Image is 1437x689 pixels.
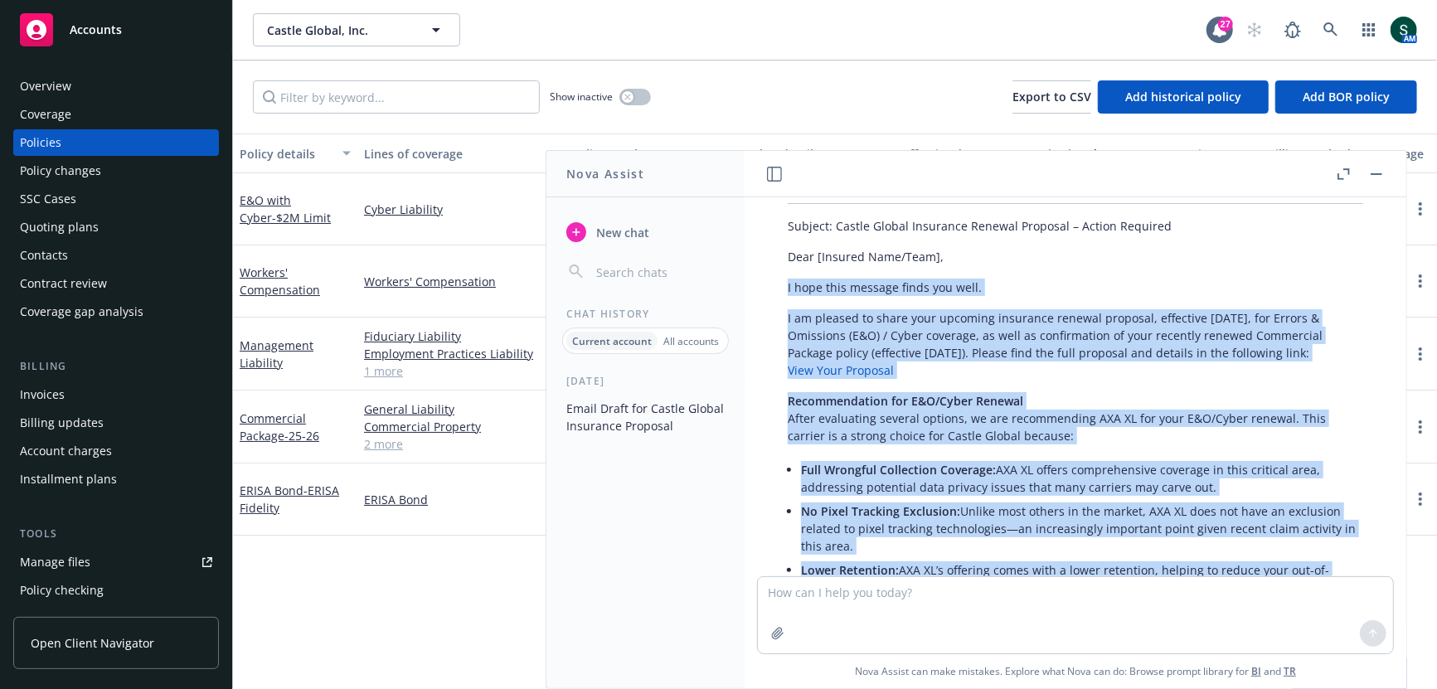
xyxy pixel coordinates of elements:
a: Fiduciary Liability [364,328,558,345]
a: Policy checking [13,577,219,604]
li: AXA XL offers comprehensive coverage in this critical area, addressing potential data privacy iss... [801,458,1363,499]
a: General Liability [364,400,558,418]
span: - 25-26 [284,428,319,444]
a: Account charges [13,438,219,464]
button: Expiration date [1021,133,1162,173]
div: Lines of coverage [364,145,540,163]
div: Premium [1168,145,1236,163]
a: ERISA Bond [240,483,339,516]
a: Accounts [13,7,219,53]
button: Premium [1162,133,1261,173]
a: more [1410,199,1430,219]
span: Nova Assist can make mistakes. Explore what Nova can do: Browse prompt library for and [751,654,1400,688]
button: Castle Global, Inc. [253,13,460,46]
div: Coverage [20,101,71,128]
button: Add historical policy [1098,80,1269,114]
a: Invoices [13,381,219,408]
span: Accounts [70,23,122,36]
div: Invoices [20,381,65,408]
li: Unlike most others in the market, AXA XL does not have an exclusion related to pixel tracking tec... [801,499,1363,558]
a: Overview [13,73,219,99]
button: Add BOR policy [1275,80,1417,114]
a: Quoting plans [13,214,219,240]
div: Policy number [571,145,706,163]
div: Policy changes [20,158,101,184]
div: Tools [13,526,219,542]
div: Contract review [20,270,107,297]
span: Full Wrongful Collection Coverage: [801,462,996,478]
div: Manage files [20,549,90,575]
span: - $2M Limit [272,210,331,226]
a: Start snowing [1238,13,1271,46]
span: Add BOR policy [1303,89,1390,104]
button: Policy details [233,133,357,173]
div: Policies [20,129,61,156]
a: Management Liability [240,337,313,371]
span: Show inactive [550,90,613,104]
a: more [1410,271,1430,291]
div: Chat History [546,307,745,321]
a: Manage files [13,549,219,575]
div: Policy checking [20,577,104,604]
a: more [1410,344,1430,364]
div: [DATE] [546,374,745,388]
p: All accounts [663,334,719,348]
a: Installment plans [13,466,219,492]
div: SSC Cases [20,186,76,212]
a: SSC Cases [13,186,219,212]
a: Billing updates [13,410,219,436]
div: Policy details [240,145,333,163]
a: more [1410,489,1430,509]
a: Workers' Compensation [364,273,558,290]
a: Contacts [13,242,219,269]
button: Billing method [1261,133,1386,173]
div: Billing method [1268,145,1361,163]
a: Contract review [13,270,219,297]
div: Installment plans [20,466,117,492]
a: BI [1251,664,1261,678]
a: E&O with Cyber [240,192,331,226]
a: more [1410,417,1430,437]
span: Lower Retention: [801,562,899,578]
button: New chat [560,217,731,247]
a: 1 more [364,362,558,380]
p: I hope this message finds you well. [788,279,1363,296]
a: Commercial Package [240,410,319,444]
a: Report a Bug [1276,13,1309,46]
p: After evaluating several options, we are recommending AXA XL for your E&O/Cyber renewal. This car... [788,392,1363,444]
button: Email Draft for Castle Global Insurance Proposal [560,395,731,439]
input: Filter by keyword... [253,80,540,114]
a: Cyber Liability [364,201,558,218]
a: Policies [13,129,219,156]
p: Dear [Insured Name/Team], [788,248,1363,265]
li: AXA XL’s offering comes with a lower retention, helping to reduce your out-of-pocket costs in the... [801,558,1363,599]
span: Castle Global, Inc. [267,22,410,39]
a: Workers' Compensation [240,264,320,298]
span: Export to CSV [1012,89,1091,104]
button: Lines of coverage [357,133,565,173]
span: No Pixel Tracking Exclusion: [801,503,960,519]
button: Market details [731,133,896,173]
button: Policy number [565,133,731,173]
a: Commercial Property [364,418,558,435]
a: View Your Proposal [788,362,894,378]
p: Subject: Castle Global Insurance Renewal Proposal – Action Required [788,217,1363,235]
div: Quoting plans [20,214,99,240]
div: Effective date [903,145,996,163]
a: Policy changes [13,158,219,184]
div: Billing updates [20,410,104,436]
a: Search [1314,13,1347,46]
a: Coverage [13,101,219,128]
a: Switch app [1352,13,1386,46]
a: TR [1284,664,1296,678]
span: New chat [593,224,649,241]
div: Account charges [20,438,112,464]
button: Effective date [896,133,1021,173]
input: Search chats [593,260,725,284]
span: Recommendation for E&O/Cyber Renewal [788,393,1023,409]
span: Add historical policy [1125,89,1241,104]
a: Coverage gap analysis [13,298,219,325]
p: I am pleased to share your upcoming insurance renewal proposal, effective [DATE], for Errors & Om... [788,309,1363,379]
h1: Nova Assist [566,165,644,182]
a: Employment Practices Liability [364,345,558,362]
